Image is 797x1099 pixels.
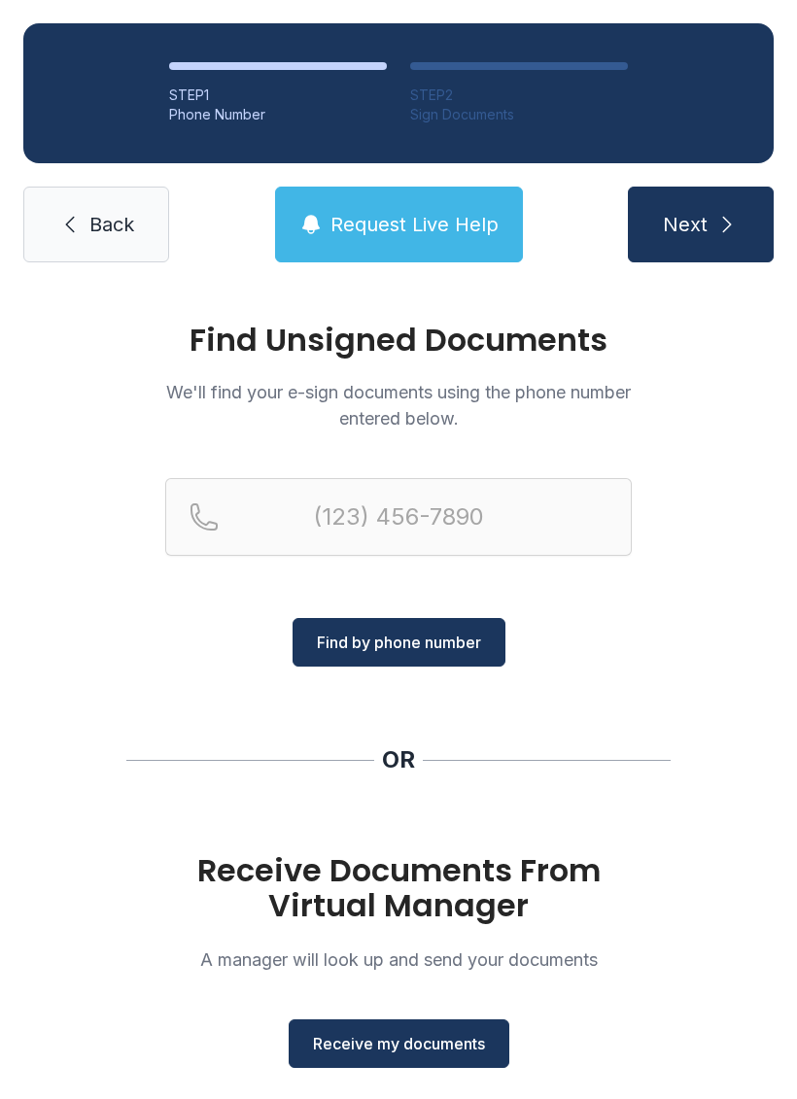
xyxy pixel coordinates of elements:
[165,946,632,973] p: A manager will look up and send your documents
[313,1032,485,1055] span: Receive my documents
[330,211,499,238] span: Request Live Help
[89,211,134,238] span: Back
[663,211,708,238] span: Next
[410,105,628,124] div: Sign Documents
[169,86,387,105] div: STEP 1
[382,744,415,775] div: OR
[165,325,632,356] h1: Find Unsigned Documents
[165,853,632,923] h1: Receive Documents From Virtual Manager
[169,105,387,124] div: Phone Number
[165,379,632,431] p: We'll find your e-sign documents using the phone number entered below.
[165,478,632,556] input: Reservation phone number
[317,631,481,654] span: Find by phone number
[410,86,628,105] div: STEP 2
